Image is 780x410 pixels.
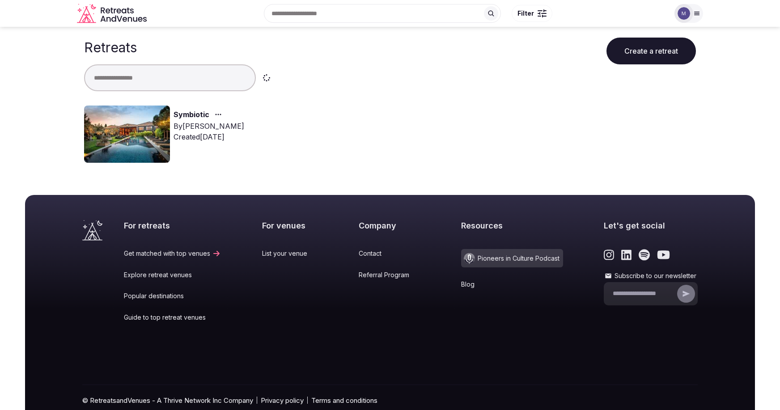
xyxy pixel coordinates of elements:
a: Explore retreat venues [124,271,221,279]
div: By [PERSON_NAME] [174,121,244,131]
a: Contact [359,249,420,258]
svg: Retreats and Venues company logo [77,4,148,24]
h2: For retreats [124,220,221,231]
a: Link to the retreats and venues Spotify page [639,249,650,261]
a: Link to the retreats and venues LinkedIn page [621,249,632,261]
a: Referral Program [359,271,420,279]
a: Symbiotic [174,109,209,121]
div: Created [DATE] [174,131,244,142]
a: Pioneers in Culture Podcast [461,249,563,267]
a: Link to the retreats and venues Youtube page [657,249,670,261]
h2: Company [359,220,420,231]
button: Create a retreat [606,38,696,64]
a: Visit the homepage [82,220,102,241]
a: Terms and conditions [311,396,377,405]
a: Privacy policy [261,396,304,405]
a: Link to the retreats and venues Instagram page [604,249,614,261]
h2: Resources [461,220,563,231]
button: Filter [512,5,552,22]
h2: For venues [262,220,318,231]
a: Popular destinations [124,292,221,300]
a: Get matched with top venues [124,249,221,258]
a: Blog [461,280,563,289]
img: Top retreat image for the retreat: Symbiotic [84,106,170,163]
img: mia [678,7,690,20]
h2: Let's get social [604,220,698,231]
label: Subscribe to our newsletter [604,271,698,280]
span: Filter [517,9,534,18]
a: List your venue [262,249,318,258]
a: Visit the homepage [77,4,148,24]
h1: Retreats [84,39,137,55]
a: Guide to top retreat venues [124,313,221,322]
